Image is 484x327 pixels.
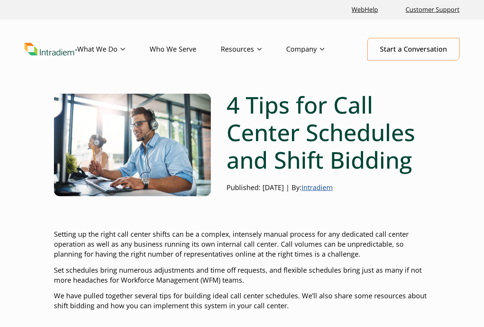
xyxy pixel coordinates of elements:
[24,43,77,56] img: Intradiem
[301,183,333,192] a: Intradiem
[286,38,349,60] a: Company
[367,38,460,60] a: Start a Conversation
[54,229,430,259] p: Setting up the right call center shifts can be a complex, intensely manual process for any dedica...
[54,265,422,285] span: Set schedules bring numerous adjustments and time off requests, and flexible schedules bring just...
[403,2,463,18] a: Customer Support
[54,291,427,310] span: We have pulled together several tips for building ideal call center schedules. We’ll also share s...
[54,94,211,196] img: call center using shift bidding between two employees
[227,91,430,174] h1: 4 Tips for Call Center Schedules and Shift Bidding
[221,38,286,60] a: Resources
[150,38,221,60] a: Who We Serve
[24,43,77,56] a: Link to homepage of Intradiem
[77,38,150,60] a: What We Do
[227,183,430,193] p: Published: [DATE] | By:
[349,2,381,18] a: Link opens in a new window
